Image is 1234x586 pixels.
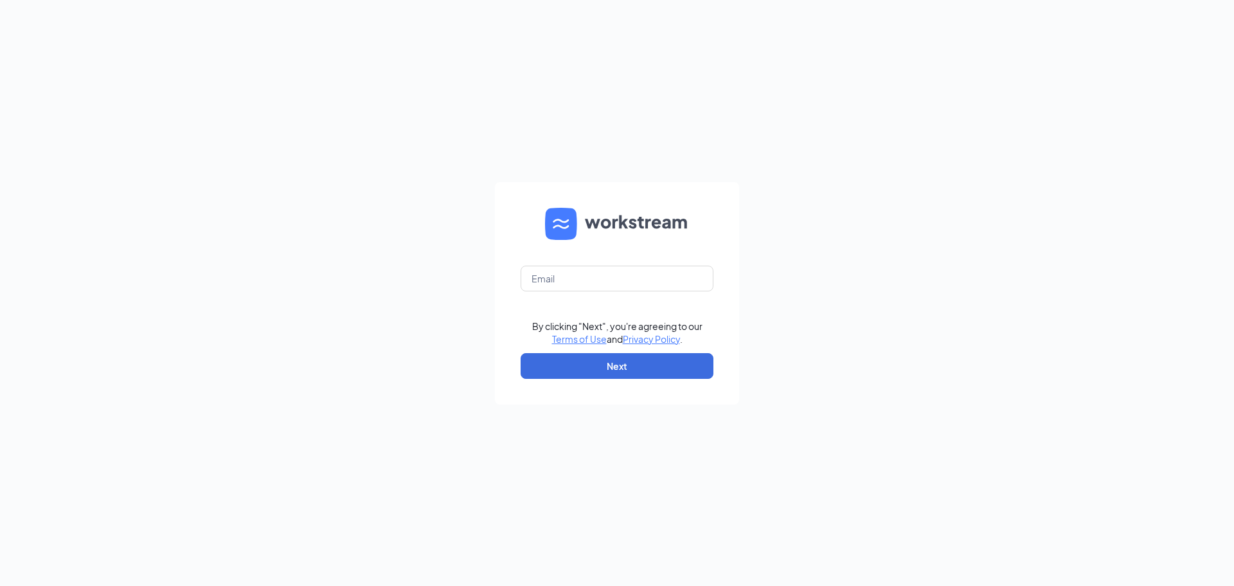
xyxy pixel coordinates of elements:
button: Next [521,353,713,379]
input: Email [521,266,713,291]
div: By clicking "Next", you're agreeing to our and . [532,320,702,345]
a: Privacy Policy [623,333,680,345]
img: WS logo and Workstream text [545,208,689,240]
a: Terms of Use [552,333,607,345]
